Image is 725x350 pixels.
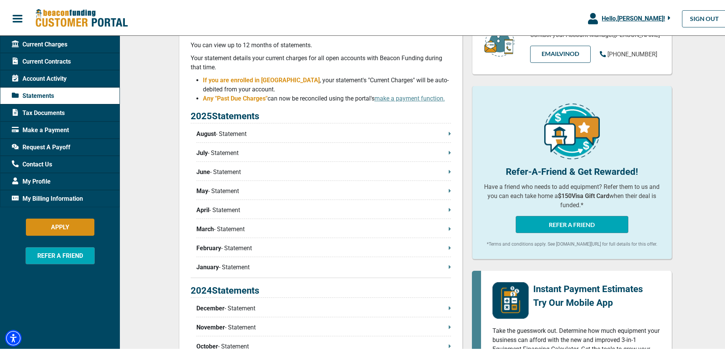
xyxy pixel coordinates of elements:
[25,246,95,263] button: REFER A FRIEND
[268,93,445,101] span: can now be reconciled using the portal's
[196,242,221,251] span: February
[196,185,451,194] p: - Statement
[12,90,54,99] span: Statements
[533,294,643,308] p: Try Our Mobile App
[492,281,529,317] img: mobile-app-logo.png
[196,147,208,156] span: July
[484,163,660,177] p: Refer-A-Friend & Get Rewarded!
[12,73,67,82] span: Account Activity
[12,124,69,133] span: Make a Payment
[196,242,451,251] p: - Statement
[196,128,216,137] span: August
[196,302,225,312] span: December
[196,223,214,232] span: March
[12,141,70,150] span: Request A Payoff
[600,48,657,58] a: [PHONE_NUMBER]
[533,281,643,294] p: Instant Payment Estimates
[196,204,451,213] p: - Statement
[196,204,209,213] span: April
[530,44,591,61] a: EMAILVinod
[196,261,219,270] span: January
[196,321,451,331] p: - Statement
[12,193,83,202] span: My Billing Information
[12,176,51,185] span: My Profile
[191,52,451,70] p: Your statement details your current charges for all open accounts with Beacon Funding during that...
[196,340,218,350] span: October
[203,75,320,82] span: If you are enrolled in [GEOGRAPHIC_DATA]
[191,282,451,296] p: 2024 Statements
[558,191,609,198] b: $150 Visa Gift Card
[191,39,451,48] p: You can view up to 12 months of statements.
[196,321,225,331] span: November
[12,107,65,116] span: Tax Documents
[5,328,22,345] div: Accessibility Menu
[196,128,451,137] p: - Statement
[196,166,451,175] p: - Statement
[484,239,660,246] p: *Terms and conditions apply. See [DOMAIN_NAME][URL] for full details for this offer.
[544,102,600,158] img: refer-a-friend-icon.png
[516,214,628,232] button: REFER A FRIEND
[191,108,451,122] p: 2025 Statements
[482,24,516,56] img: customer-service.png
[26,217,94,234] button: APPLY
[374,93,445,101] a: make a payment function.
[203,93,268,101] span: Any "Past Due Charges"
[196,166,210,175] span: June
[196,147,451,156] p: - Statement
[12,38,67,48] span: Current Charges
[602,13,665,21] span: Hello, [PERSON_NAME] !
[35,7,128,27] img: Beacon Funding Customer Portal Logo
[484,181,660,208] p: Have a friend who needs to add equipment? Refer them to us and you can each take home a when thei...
[196,261,451,270] p: - Statement
[196,340,451,350] p: - Statement
[607,49,657,56] span: [PHONE_NUMBER]
[196,223,451,232] p: - Statement
[12,158,52,168] span: Contact Us
[12,56,71,65] span: Current Contracts
[203,75,449,91] span: , your statement's "Current Charges" will be auto-debited from your account.
[196,185,208,194] span: May
[196,302,451,312] p: - Statement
